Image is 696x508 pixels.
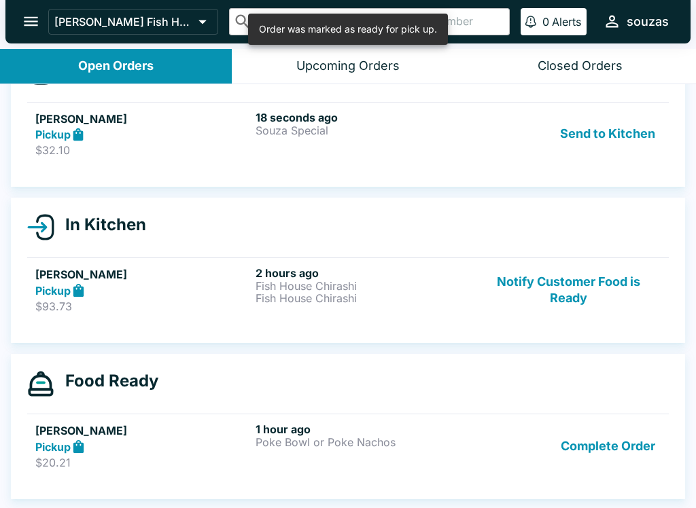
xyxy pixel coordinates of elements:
div: souzas [627,14,669,30]
p: Fish House Chirashi [256,292,470,304]
p: Souza Special [256,124,470,137]
h6: 1 hour ago [256,422,470,436]
h5: [PERSON_NAME] [35,266,250,283]
strong: Pickup [35,128,71,141]
div: Upcoming Orders [296,58,400,74]
div: Open Orders [78,58,154,74]
h4: In Kitchen [54,215,146,235]
p: $20.21 [35,456,250,469]
div: Closed Orders [538,58,623,74]
button: Notify Customer Food is Ready [476,266,661,313]
a: [PERSON_NAME]Pickup$20.211 hour agoPoke Bowl or Poke NachosComplete Order [27,414,669,477]
p: [PERSON_NAME] Fish House [54,15,193,29]
h5: [PERSON_NAME] [35,422,250,439]
p: Poke Bowl or Poke Nachos [256,436,470,448]
h5: [PERSON_NAME] [35,111,250,127]
p: Fish House Chirashi [256,280,470,292]
strong: Pickup [35,440,71,454]
button: [PERSON_NAME] Fish House [48,9,218,35]
div: Order was marked as ready for pick up. [259,18,437,41]
p: $93.73 [35,300,250,313]
button: souzas [597,7,674,36]
button: Complete Order [555,422,661,469]
p: Alerts [552,15,581,29]
button: open drawer [14,4,48,39]
p: $32.10 [35,143,250,157]
a: [PERSON_NAME]Pickup$93.732 hours agoFish House ChirashiFish House ChirashiNotify Customer Food is... [27,257,669,321]
h6: 18 seconds ago [256,111,470,124]
h4: Food Ready [54,371,158,391]
a: [PERSON_NAME]Pickup$32.1018 seconds agoSouza SpecialSend to Kitchen [27,102,669,166]
h6: 2 hours ago [256,266,470,280]
p: 0 [542,15,549,29]
button: Send to Kitchen [555,111,661,158]
strong: Pickup [35,284,71,297]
